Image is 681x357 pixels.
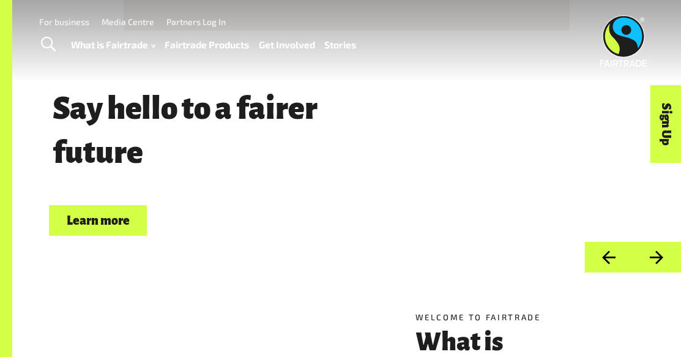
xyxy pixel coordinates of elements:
[166,17,226,27] a: Partners Log In
[49,205,147,236] a: Learn more
[39,17,89,27] a: For business
[259,36,315,53] a: Get Involved
[71,36,155,53] a: What is Fairtrade
[165,36,249,53] a: Fairtrade Products
[633,242,681,273] button: Next
[49,178,543,200] p: Choose Fairtrade
[33,29,63,60] a: Toggle Search
[102,17,154,27] a: Media Centre
[324,36,356,53] a: Stories
[584,242,633,273] button: Previous
[49,92,321,170] span: Say hello to a fairer future
[600,15,647,67] img: Fairtrade Australia New Zealand logo
[415,312,597,324] h5: Welcome to Fairtrade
